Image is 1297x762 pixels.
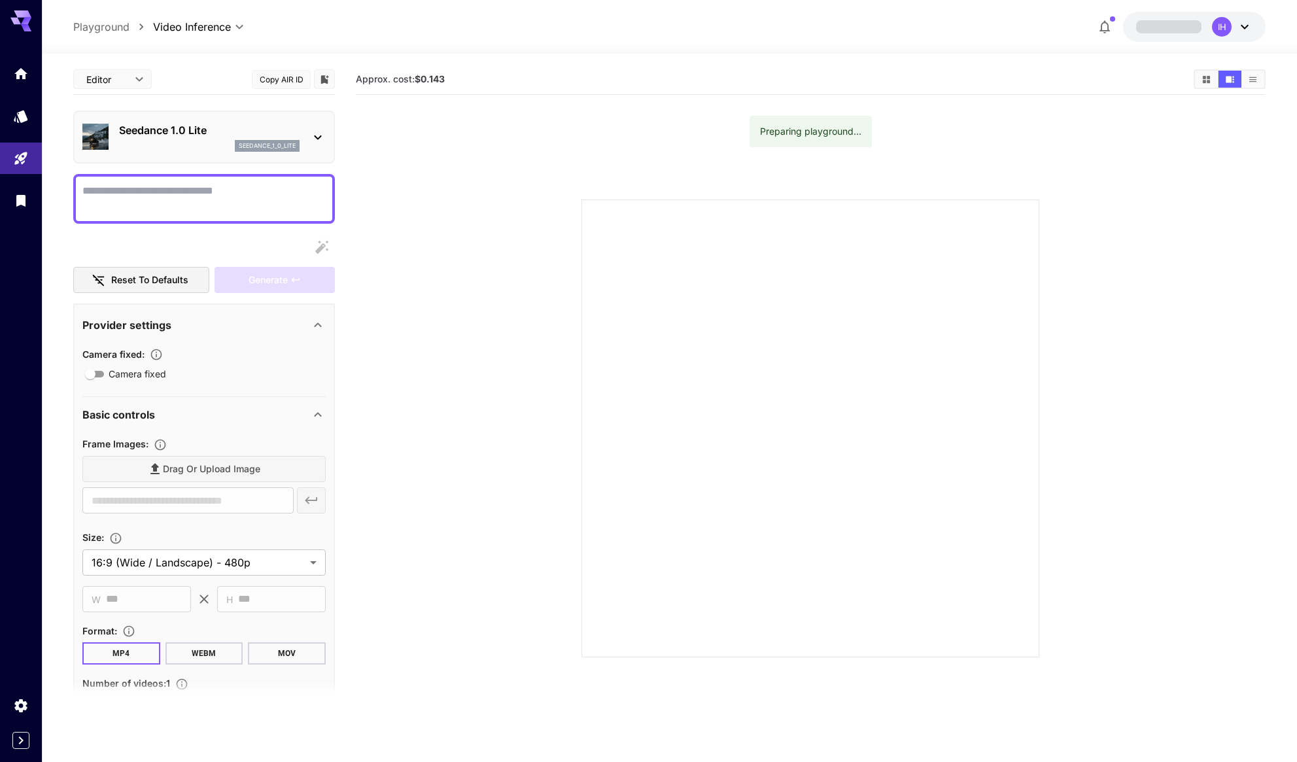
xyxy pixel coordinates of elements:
[248,642,326,665] button: MOV
[73,267,209,294] button: Reset to defaults
[73,19,130,35] a: Playground
[73,19,153,35] nav: breadcrumb
[760,120,861,143] div: Preparing playground...
[82,678,170,689] span: Number of videos : 1
[1123,12,1266,42] button: IH
[82,642,160,665] button: MP4
[104,532,128,545] button: Adjust the dimensions of the generated image by specifying its width and height in pixels, or sel...
[1219,71,1241,88] button: Show media in video view
[82,117,326,157] div: Seedance 1.0 Liteseedance_1_0_lite
[86,73,127,86] span: Editor
[12,732,29,749] button: Expand sidebar
[1241,71,1264,88] button: Show media in list view
[82,625,117,636] span: Format :
[82,317,171,333] p: Provider settings
[119,122,300,138] p: Seedance 1.0 Lite
[170,678,194,691] button: Specify how many videos to generate in a single request. Each video generation will be charged se...
[82,309,326,341] div: Provider settings
[82,438,148,449] span: Frame Images :
[82,399,326,430] div: Basic controls
[226,592,233,607] span: H
[92,555,305,570] span: 16:9 (Wide / Landscape) - 480p
[153,19,231,35] span: Video Inference
[13,192,29,209] div: Library
[1212,17,1232,37] div: IH
[82,407,155,423] p: Basic controls
[13,150,29,167] div: Playground
[415,73,445,84] b: $0.143
[148,438,172,451] button: Upload frame images.
[356,73,445,84] span: Approx. cost:
[319,71,330,87] button: Add to library
[252,70,311,89] button: Copy AIR ID
[1195,71,1218,88] button: Show media in grid view
[13,697,29,714] div: Settings
[239,141,296,150] p: seedance_1_0_lite
[117,625,141,638] button: Choose the file format for the output video.
[1194,69,1266,89] div: Show media in grid viewShow media in video viewShow media in list view
[82,532,104,543] span: Size :
[13,108,29,124] div: Models
[92,592,101,607] span: W
[13,65,29,82] div: Home
[82,349,145,360] span: Camera fixed :
[165,642,243,665] button: WEBM
[109,367,166,381] span: Camera fixed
